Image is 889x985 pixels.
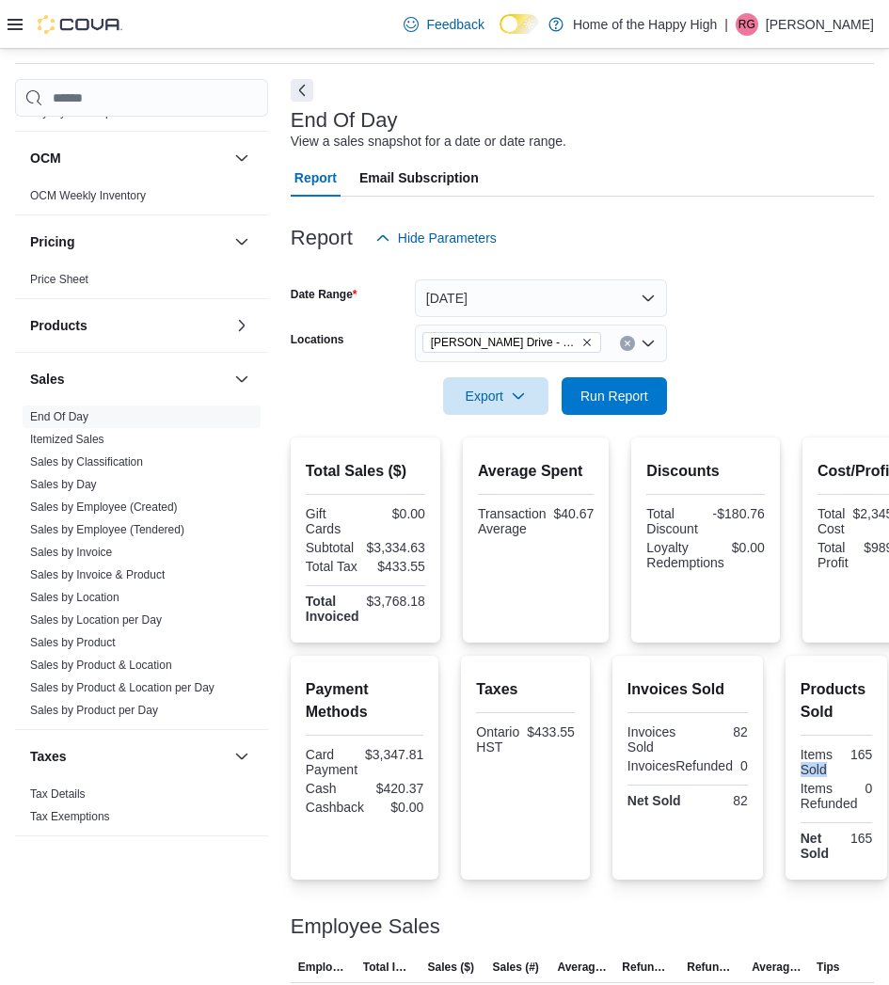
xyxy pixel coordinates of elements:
[30,747,67,766] h3: Taxes
[298,960,348,975] span: Employee
[291,915,440,938] h3: Employee Sales
[818,540,856,570] div: Total Profit
[691,724,748,739] div: 82
[369,781,424,796] div: $420.37
[30,591,119,604] a: Sales by Location
[30,747,227,766] button: Taxes
[431,333,578,352] span: [PERSON_NAME] Drive - Friendly Stranger
[478,506,547,536] div: Transaction Average
[422,332,601,353] span: Dundas - Osler Drive - Friendly Stranger
[627,758,733,773] div: InvoicesRefunded
[306,678,424,723] h2: Payment Methods
[30,370,65,389] h3: Sales
[627,678,748,701] h2: Invoices Sold
[30,681,214,694] a: Sales by Product & Location per Day
[398,229,497,247] span: Hide Parameters
[30,612,162,628] span: Sales by Location per Day
[30,523,184,536] a: Sales by Employee (Tendered)
[454,377,537,415] span: Export
[840,747,872,762] div: 165
[30,273,88,286] a: Price Sheet
[30,316,227,335] button: Products
[291,79,313,102] button: Next
[359,159,479,197] span: Email Subscription
[30,567,165,582] span: Sales by Invoice & Product
[30,590,119,605] span: Sales by Location
[30,704,158,717] a: Sales by Product per Day
[527,724,575,739] div: $433.55
[687,960,737,975] span: Refunds (#)
[30,568,165,581] a: Sales by Invoice & Product
[478,460,594,483] h2: Average Spent
[30,409,88,424] span: End Of Day
[443,377,548,415] button: Export
[30,189,146,202] a: OCM Weekly Inventory
[30,188,146,203] span: OCM Weekly Inventory
[363,960,413,975] span: Total Invoiced
[367,540,425,555] div: $3,334.63
[30,810,110,823] a: Tax Exemptions
[500,14,539,34] input: Dark Mode
[818,506,846,536] div: Total Cost
[30,410,88,423] a: End Of Day
[30,809,110,824] span: Tax Exemptions
[38,15,122,34] img: Cova
[646,506,702,536] div: Total Discount
[30,522,184,537] span: Sales by Employee (Tendered)
[291,287,357,302] label: Date Range
[30,613,162,627] a: Sales by Location per Day
[230,745,253,768] button: Taxes
[738,13,755,36] span: RG
[476,724,519,755] div: Ontario HST
[396,6,491,43] a: Feedback
[30,659,172,672] a: Sales by Product & Location
[646,540,724,570] div: Loyalty Redemptions
[368,219,504,257] button: Hide Parameters
[15,184,268,214] div: OCM
[493,960,539,975] span: Sales (#)
[840,831,872,846] div: 165
[554,506,595,521] div: $40.67
[581,337,593,348] button: Remove Dundas - Osler Drive - Friendly Stranger from selection in this group
[30,545,112,560] span: Sales by Invoice
[372,800,423,815] div: $0.00
[30,636,116,649] a: Sales by Product
[15,783,268,835] div: Taxes
[291,132,566,151] div: View a sales snapshot for a date or date range.
[306,506,362,536] div: Gift Cards
[562,377,667,415] button: Run Report
[306,594,359,624] strong: Total Invoiced
[230,314,253,337] button: Products
[306,747,357,777] div: Card Payment
[30,149,61,167] h3: OCM
[306,800,364,815] div: Cashback
[30,500,178,515] span: Sales by Employee (Created)
[573,13,717,36] p: Home of the Happy High
[30,787,86,801] a: Tax Details
[30,546,112,559] a: Sales by Invoice
[627,724,684,755] div: Invoices Sold
[30,477,97,492] span: Sales by Day
[230,368,253,390] button: Sales
[500,34,500,35] span: Dark Mode
[428,960,474,975] span: Sales ($)
[306,559,362,574] div: Total Tax
[15,268,268,298] div: Pricing
[691,793,748,808] div: 82
[365,747,423,762] div: $3,347.81
[30,316,87,335] h3: Products
[306,781,361,796] div: Cash
[415,279,667,317] button: [DATE]
[620,336,635,351] button: Clear input
[641,336,656,351] button: Open list of options
[367,594,425,609] div: $3,768.18
[426,15,484,34] span: Feedback
[30,149,227,167] button: OCM
[230,147,253,169] button: OCM
[30,635,116,650] span: Sales by Product
[801,781,858,811] div: Items Refunded
[622,960,672,975] span: Refunds ($)
[766,13,874,36] p: [PERSON_NAME]
[30,454,143,469] span: Sales by Classification
[291,332,344,347] label: Locations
